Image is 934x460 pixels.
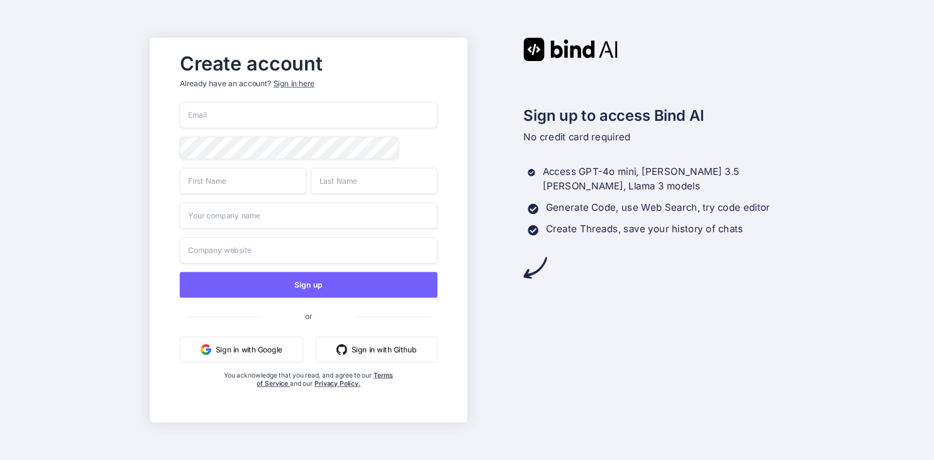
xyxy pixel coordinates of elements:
input: Your company name [179,203,437,229]
input: Last Name [310,167,436,194]
img: github [336,344,347,355]
button: Sign in with Google [179,337,303,362]
span: or [262,303,355,329]
img: Bind AI logo [523,38,618,61]
a: Terms of Service [257,371,393,387]
div: You acknowledge that you read, and agree to our and our [222,371,394,413]
button: Sign in with Github [315,337,437,362]
p: Already have an account? [179,79,437,89]
h2: Sign up to access Bind AI [523,104,785,126]
a: Privacy Policy. [314,379,360,388]
img: google [200,344,211,355]
p: Create Threads, save your history of chats [545,222,743,237]
input: Company website [179,237,437,264]
p: Generate Code, use Web Search, try code editor [545,200,769,215]
input: First Name [179,167,306,194]
input: Email [179,102,437,128]
button: Sign up [179,272,437,298]
p: Access GPT-4o mini, [PERSON_NAME] 3.5 [PERSON_NAME], Llama 3 models [542,164,784,194]
div: Sign in here [273,79,314,89]
p: No credit card required [523,130,785,145]
img: arrow [523,256,547,279]
h2: Create account [179,55,437,72]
